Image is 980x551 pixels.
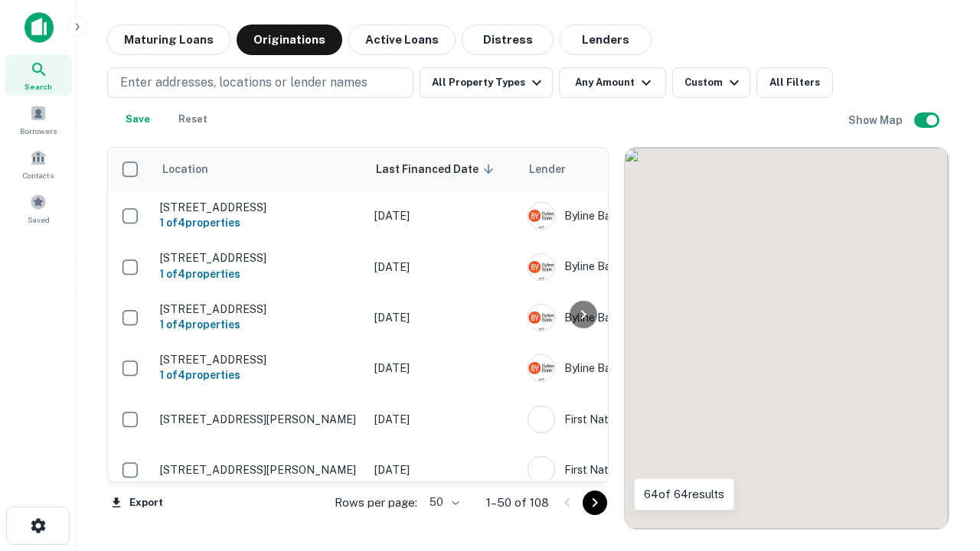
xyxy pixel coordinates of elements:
[374,259,512,275] p: [DATE]
[528,202,757,230] div: Byline Bank
[528,305,554,331] img: picture
[120,73,367,92] p: Enter addresses, locations or lender names
[160,201,359,214] p: [STREET_ADDRESS]
[160,412,359,426] p: [STREET_ADDRESS][PERSON_NAME]
[24,80,52,93] span: Search
[113,104,162,135] button: Save your search to get updates of matches that match your search criteria.
[5,99,72,140] a: Borrowers
[107,24,230,55] button: Maturing Loans
[528,254,554,280] img: picture
[160,316,359,333] h6: 1 of 4 properties
[486,494,549,512] p: 1–50 of 108
[529,160,566,178] span: Lender
[672,67,750,98] button: Custom
[160,214,359,231] h6: 1 of 4 properties
[528,406,554,432] img: picture
[583,491,607,515] button: Go to next page
[374,461,512,478] p: [DATE]
[374,309,512,326] p: [DATE]
[559,67,666,98] button: Any Amount
[528,406,757,433] div: First Nations Bank
[5,187,72,229] a: Saved
[560,24,652,55] button: Lenders
[152,148,367,191] th: Location
[420,67,553,98] button: All Property Types
[528,354,757,382] div: Byline Bank
[168,104,217,135] button: Reset
[162,160,228,178] span: Location
[423,491,462,514] div: 50
[520,148,765,191] th: Lender
[24,12,54,43] img: capitalize-icon.png
[160,367,359,383] h6: 1 of 4 properties
[528,456,757,484] div: First Nations Bank
[625,148,949,529] div: 0 0
[376,160,498,178] span: Last Financed Date
[367,148,520,191] th: Last Financed Date
[374,411,512,428] p: [DATE]
[374,360,512,377] p: [DATE]
[160,353,359,367] p: [STREET_ADDRESS]
[528,304,757,331] div: Byline Bank
[160,463,359,477] p: [STREET_ADDRESS][PERSON_NAME]
[5,143,72,184] a: Contacts
[160,302,359,316] p: [STREET_ADDRESS]
[348,24,456,55] button: Active Loans
[756,67,833,98] button: All Filters
[237,24,342,55] button: Originations
[684,73,743,92] div: Custom
[528,253,757,281] div: Byline Bank
[160,266,359,282] h6: 1 of 4 properties
[528,457,554,483] img: picture
[528,355,554,381] img: picture
[644,485,724,504] p: 64 of 64 results
[23,169,54,181] span: Contacts
[107,491,167,514] button: Export
[374,207,512,224] p: [DATE]
[335,494,417,512] p: Rows per page:
[528,203,554,229] img: picture
[107,67,413,98] button: Enter addresses, locations or lender names
[848,112,905,129] h6: Show Map
[28,214,50,226] span: Saved
[20,125,57,137] span: Borrowers
[5,54,72,96] a: Search
[160,251,359,265] p: [STREET_ADDRESS]
[903,429,980,502] iframe: Chat Widget
[462,24,554,55] button: Distress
